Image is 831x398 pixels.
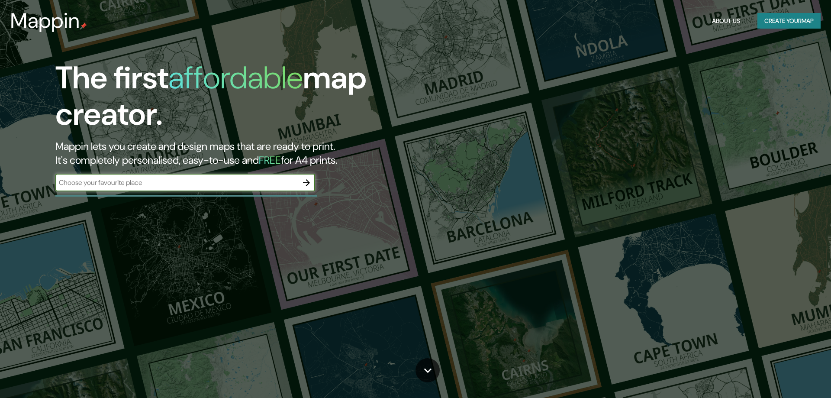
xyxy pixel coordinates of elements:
[168,58,303,98] h1: affordable
[55,178,298,188] input: Choose your favourite place
[80,23,87,29] img: mappin-pin
[55,60,471,139] h1: The first map creator.
[757,13,821,29] button: Create yourmap
[10,9,80,33] h3: Mappin
[709,13,744,29] button: About Us
[259,153,281,167] h5: FREE
[55,139,471,167] h2: Mappin lets you create and design maps that are ready to print. It's completely personalised, eas...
